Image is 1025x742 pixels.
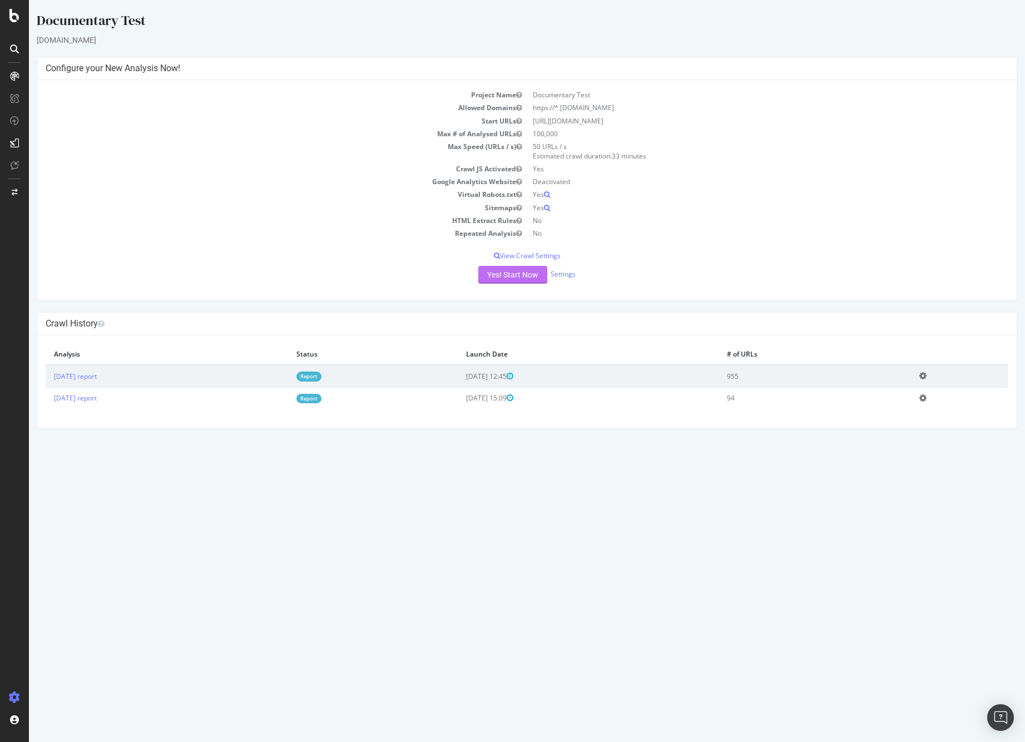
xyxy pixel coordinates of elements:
[17,127,498,140] td: Max # of Analysed URLs
[17,318,979,329] h4: Crawl History
[25,393,68,403] a: [DATE] report
[17,227,498,240] td: Repeated Analysis
[437,372,484,381] span: [DATE] 12:45
[429,344,689,365] th: Launch Date
[17,140,498,162] td: Max Speed (URLs / s)
[498,175,980,188] td: Deactivated
[8,34,988,46] div: [DOMAIN_NAME]
[17,115,498,127] td: Start URLs
[17,101,498,114] td: Allowed Domains
[8,11,988,34] div: Documentary Test
[583,151,617,161] span: 33 minutes
[498,88,980,101] td: Documentary Test
[268,394,293,403] a: Report
[17,214,498,227] td: HTML Extract Rules
[25,372,68,381] a: [DATE] report
[268,372,293,381] a: Report
[690,387,882,409] td: 94
[498,214,980,227] td: No
[522,269,547,279] a: Settings
[17,251,979,260] p: View Crawl Settings
[498,188,980,201] td: Yes
[17,344,259,365] th: Analysis
[498,127,980,140] td: 100,000
[17,201,498,214] td: Sitemaps
[498,101,980,114] td: https://*.[DOMAIN_NAME]
[498,201,980,214] td: Yes
[17,63,979,74] h4: Configure your New Analysis Now!
[259,344,429,365] th: Status
[498,140,980,162] td: 50 URLs / s Estimated crawl duration:
[17,175,498,188] td: Google Analytics Website
[17,188,498,201] td: Virtual Robots.txt
[690,365,882,387] td: 955
[498,227,980,240] td: No
[17,88,498,101] td: Project Name
[449,266,518,284] button: Yes! Start Now
[498,115,980,127] td: [URL][DOMAIN_NAME]
[690,344,882,365] th: # of URLs
[498,162,980,175] td: Yes
[17,162,498,175] td: Crawl JS Activated
[987,704,1014,731] div: Open Intercom Messenger
[437,393,484,403] span: [DATE] 15:09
